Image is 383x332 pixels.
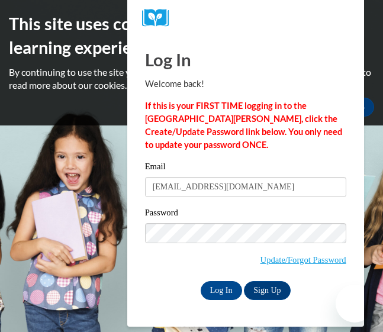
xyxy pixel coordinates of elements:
h1: Log In [145,47,346,72]
a: Sign Up [244,281,290,300]
img: Logo brand [142,9,178,27]
h2: This site uses cookies to help improve your learning experience. [9,12,374,60]
a: Update/Forgot Password [260,255,346,265]
label: Password [145,208,346,220]
strong: If this is your FIRST TIME logging in to the [GEOGRAPHIC_DATA][PERSON_NAME], click the Create/Upd... [145,101,342,150]
a: COX Campus [142,9,349,27]
p: Welcome back! [145,78,346,91]
iframe: Button to launch messaging window [336,285,374,323]
label: Email [145,162,346,174]
p: By continuing to use the site you agree to our use of cookies. Use the ‘More info’ button to read... [9,66,374,92]
input: Log In [201,281,242,300]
